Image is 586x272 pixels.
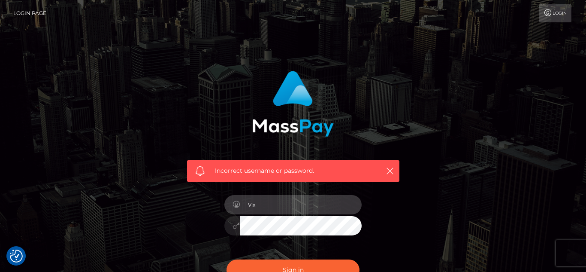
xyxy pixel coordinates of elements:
[252,71,334,137] img: MassPay Login
[13,4,46,22] a: Login Page
[10,250,23,263] img: Revisit consent button
[240,195,362,214] input: Username...
[215,166,372,175] span: Incorrect username or password.
[539,4,571,22] a: Login
[10,250,23,263] button: Consent Preferences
